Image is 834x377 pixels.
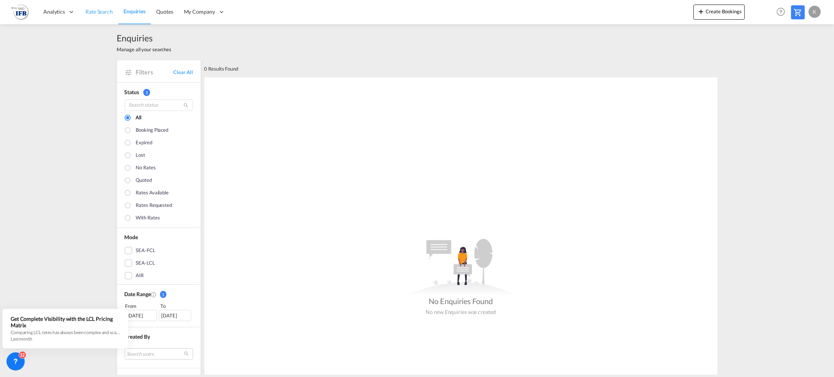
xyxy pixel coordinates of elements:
[696,7,706,16] md-icon: icon-plus 400-fg
[159,310,191,321] div: [DATE]
[136,247,155,254] div: SEA-FCL
[136,151,146,160] div: Lost
[426,306,495,316] div: No new Enquiries was created
[143,89,150,96] span: 1
[809,6,821,18] div: K
[11,3,28,21] img: 2b726980256c11eeaa87296e05903fd5.png
[125,333,150,340] span: Created By
[136,189,169,197] div: Rates available
[136,164,156,172] div: No rates
[429,296,492,306] div: No Enquiries Found
[136,272,144,279] div: AIR
[693,5,745,20] button: icon-plus 400-fgCreate Bookings
[125,234,138,240] span: Mode
[173,69,193,76] a: Clear All
[184,8,215,16] span: My Company
[136,259,155,267] div: SEA-LCL
[117,46,172,53] span: Manage all your searches
[204,60,239,77] div: 0 Results Found
[136,202,172,210] div: Rates Requested
[136,68,174,76] span: Filters
[774,5,791,19] div: Help
[125,272,193,279] md-checkbox: AIR
[125,259,193,267] md-checkbox: SEA-LCL
[136,139,152,147] div: Expired
[125,247,193,254] md-checkbox: SEA-FCL
[136,177,152,185] div: Quoted
[125,99,193,111] input: Search status
[151,292,157,298] md-icon: Created On
[774,5,787,18] span: Help
[160,302,193,310] div: To
[125,310,157,321] div: [DATE]
[85,8,113,15] span: Rate Search
[125,302,193,321] span: From To [DATE][DATE]
[43,8,65,16] span: Analytics
[160,291,167,298] span: 1
[404,239,518,296] md-icon: assets/icons/custom/empty_quotes.svg
[117,32,172,44] span: Enquiries
[125,291,151,297] span: Date Range
[125,89,139,95] span: Status
[184,103,189,108] md-icon: icon-magnify
[136,126,169,135] div: Booking placed
[125,302,158,310] div: From
[156,8,173,15] span: Quotes
[136,214,160,222] div: With rates
[123,8,146,14] span: Enquiries
[136,114,142,122] div: All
